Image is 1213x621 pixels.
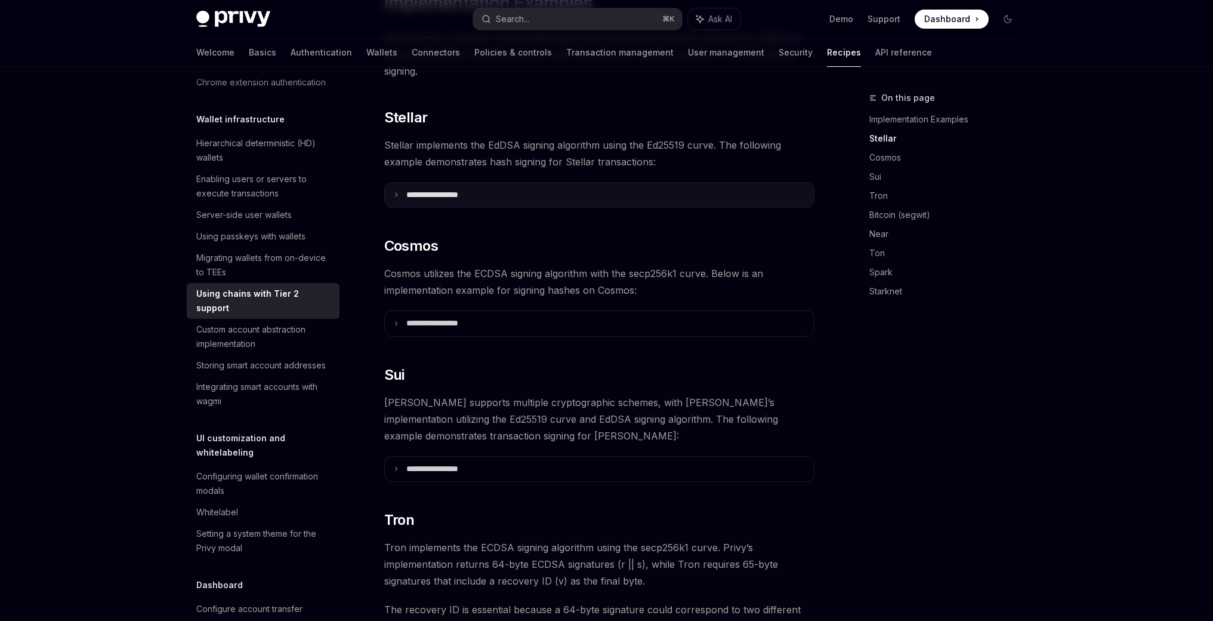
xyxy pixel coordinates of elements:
[384,236,438,256] span: Cosmos
[196,322,332,351] div: Custom account abstraction implementation
[829,13,853,25] a: Demo
[384,137,814,170] span: Stellar implements the EdDSA signing algorithm using the Ed25519 curve. The following example dem...
[384,365,405,385] span: Sui
[869,205,1027,225] a: Bitcoin (segwit)
[384,539,814,589] span: Tron implements the ECDSA signing algorithm using the secp256k1 curve. Privy’s implementation ret...
[998,10,1017,29] button: Toggle dark mode
[187,204,339,226] a: Server-side user wallets
[196,527,332,555] div: Setting a system theme for the Privy modal
[875,38,932,67] a: API reference
[869,167,1027,186] a: Sui
[196,578,243,592] h5: Dashboard
[196,431,339,460] h5: UI customization and whitelabeling
[384,108,428,127] span: Stellar
[291,38,352,67] a: Authentication
[384,394,814,444] span: [PERSON_NAME] supports multiple cryptographic schemes, with [PERSON_NAME]’s implementation utiliz...
[869,148,1027,167] a: Cosmos
[474,38,552,67] a: Policies & controls
[187,466,339,502] a: Configuring wallet confirmation modals
[779,38,813,67] a: Security
[187,133,339,168] a: Hierarchical deterministic (HD) wallets
[187,523,339,559] a: Setting a system theme for the Privy modal
[196,38,234,67] a: Welcome
[662,14,675,24] span: ⌘ K
[688,38,764,67] a: User management
[196,380,332,408] div: Integrating smart accounts with wagmi
[196,505,238,519] div: Whitelabel
[412,38,460,67] a: Connectors
[496,12,529,26] div: Search...
[187,376,339,412] a: Integrating smart accounts with wagmi
[196,602,303,616] div: Configure account transfer
[868,13,900,25] a: Support
[915,10,989,29] a: Dashboard
[869,129,1027,148] a: Stellar
[869,244,1027,263] a: Ton
[869,186,1027,205] a: Tron
[869,225,1027,244] a: Near
[881,91,935,105] span: On this page
[196,208,292,222] div: Server-side user wallets
[196,469,332,498] div: Configuring wallet confirmation modals
[249,38,276,67] a: Basics
[196,358,326,373] div: Storing smart account addresses
[473,8,682,30] button: Search...⌘K
[196,112,285,127] h5: Wallet infrastructure
[196,287,332,315] div: Using chains with Tier 2 support
[708,13,732,25] span: Ask AI
[187,598,339,620] a: Configure account transfer
[187,355,339,376] a: Storing smart account addresses
[384,265,814,299] span: Cosmos utilizes the ECDSA signing algorithm with the secp256k1 curve. Below is an implementation ...
[566,38,674,67] a: Transaction management
[196,251,332,279] div: Migrating wallets from on-device to TEEs
[196,11,270,27] img: dark logo
[187,502,339,523] a: Whitelabel
[196,229,305,244] div: Using passkeys with wallets
[869,263,1027,282] a: Spark
[187,319,339,355] a: Custom account abstraction implementation
[187,283,339,319] a: Using chains with Tier 2 support
[827,38,861,67] a: Recipes
[384,511,415,530] span: Tron
[187,247,339,283] a: Migrating wallets from on-device to TEEs
[869,282,1027,301] a: Starknet
[688,8,740,30] button: Ask AI
[869,110,1027,129] a: Implementation Examples
[187,168,339,204] a: Enabling users or servers to execute transactions
[366,38,397,67] a: Wallets
[196,136,332,165] div: Hierarchical deterministic (HD) wallets
[924,13,970,25] span: Dashboard
[187,226,339,247] a: Using passkeys with wallets
[196,172,332,201] div: Enabling users or servers to execute transactions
